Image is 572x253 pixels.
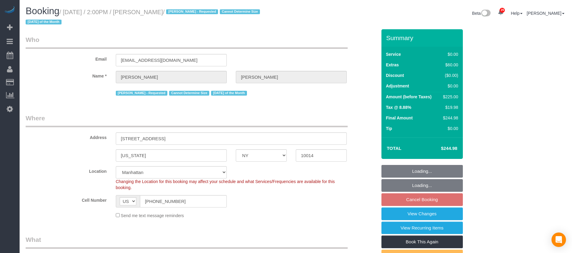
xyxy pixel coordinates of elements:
small: / [DATE] / 2:00PM / [PERSON_NAME] [26,9,262,26]
legend: What [26,235,348,249]
span: Booking [26,6,59,16]
a: 29 [495,6,507,19]
label: Adjustment [386,83,409,89]
span: [PERSON_NAME] - Requested [116,91,167,96]
label: Extras [386,62,399,68]
a: Help [511,11,523,16]
legend: Where [26,114,348,127]
label: Tip [386,125,392,131]
span: [DATE] of the Month [26,20,62,24]
div: Open Intercom Messenger [551,232,566,247]
label: Email [21,54,111,62]
span: Cannot Determine Size [220,9,260,14]
span: Changing the Location for this booking may affect your schedule and what Services/Frequencies are... [116,179,335,190]
label: Location [21,166,111,174]
input: Last Name [236,71,347,83]
a: Book This Again [381,236,463,248]
h3: Summary [386,34,460,41]
a: [PERSON_NAME] [527,11,564,16]
input: Zip Code [296,149,347,162]
div: ($0.00) [441,72,458,78]
div: $0.00 [441,125,458,131]
span: [PERSON_NAME] - Requested [166,9,218,14]
img: New interface [481,10,491,17]
input: First Name [116,71,227,83]
a: Beta [472,11,491,16]
label: Address [21,132,111,141]
span: Send me text message reminders [121,213,184,218]
label: Tax @ 8.88% [386,104,411,110]
label: Final Amount [386,115,413,121]
label: Discount [386,72,404,78]
strong: Total [387,146,402,151]
a: View Changes [381,207,463,220]
input: Email [116,54,227,66]
h4: $244.98 [423,146,457,151]
a: View Recurring Items [381,222,463,234]
label: Cell Number [21,195,111,203]
label: Service [386,51,401,57]
div: $19.98 [441,104,458,110]
img: Automaid Logo [4,6,16,14]
div: $0.00 [441,51,458,57]
div: $225.00 [441,94,458,100]
label: Name * [21,71,111,79]
div: $0.00 [441,83,458,89]
div: $244.98 [441,115,458,121]
span: [DATE] of the Month [211,91,247,96]
span: 29 [500,8,505,13]
label: Amount (before Taxes) [386,94,431,100]
input: Cell Number [140,195,227,207]
span: Cannot Determine Size [169,91,209,96]
legend: Who [26,35,348,49]
div: $60.00 [441,62,458,68]
input: City [116,149,227,162]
